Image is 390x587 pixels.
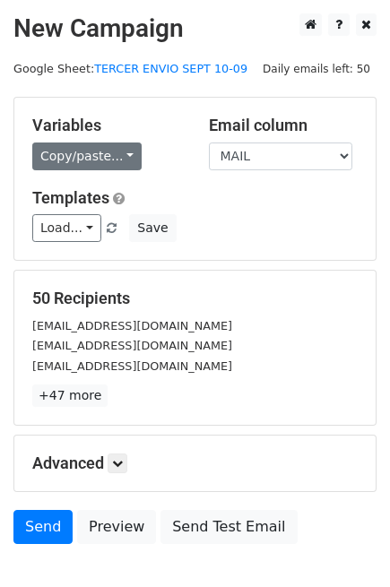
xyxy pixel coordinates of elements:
div: Widget de chat [300,501,390,587]
a: Load... [32,214,101,242]
span: Daily emails left: 50 [256,59,377,79]
a: Copy/paste... [32,142,142,170]
a: Send [13,510,73,544]
h5: Variables [32,116,182,135]
h2: New Campaign [13,13,377,44]
small: [EMAIL_ADDRESS][DOMAIN_NAME] [32,359,232,373]
h5: Email column [209,116,359,135]
a: Send Test Email [160,510,297,544]
small: Google Sheet: [13,62,247,75]
a: +47 more [32,384,108,407]
small: [EMAIL_ADDRESS][DOMAIN_NAME] [32,319,232,332]
small: [EMAIL_ADDRESS][DOMAIN_NAME] [32,339,232,352]
iframe: Chat Widget [300,501,390,587]
h5: 50 Recipients [32,289,358,308]
a: TERCER ENVIO SEPT 10-09 [94,62,247,75]
a: Templates [32,188,109,207]
button: Save [129,214,176,242]
a: Preview [77,510,156,544]
h5: Advanced [32,453,358,473]
a: Daily emails left: 50 [256,62,377,75]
